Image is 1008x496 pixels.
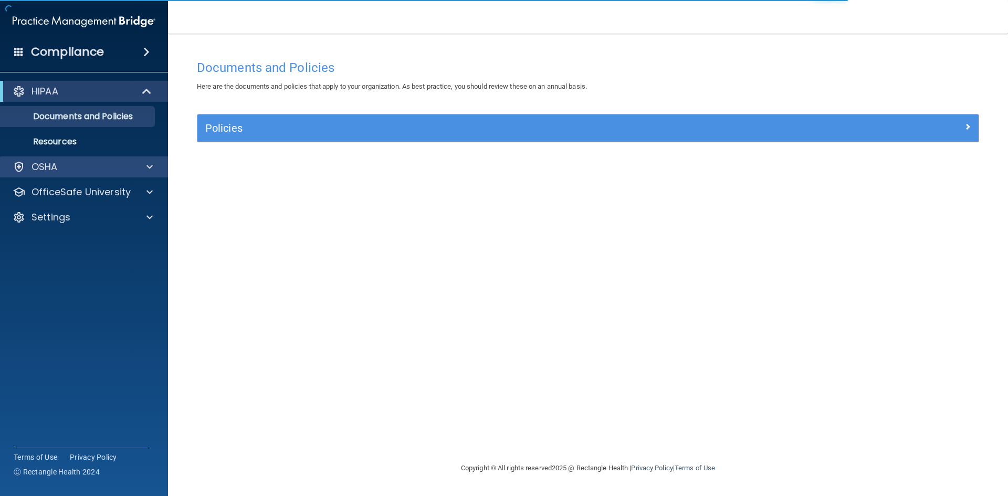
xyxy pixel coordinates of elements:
[197,82,587,90] span: Here are the documents and policies that apply to your organization. As best practice, you should...
[31,186,131,198] p: OfficeSafe University
[31,85,58,98] p: HIPAA
[7,111,150,122] p: Documents and Policies
[31,45,104,59] h4: Compliance
[31,211,70,224] p: Settings
[13,85,152,98] a: HIPAA
[197,61,979,75] h4: Documents and Policies
[14,467,100,477] span: Ⓒ Rectangle Health 2024
[13,211,153,224] a: Settings
[70,452,117,462] a: Privacy Policy
[7,136,150,147] p: Resources
[13,161,153,173] a: OSHA
[13,11,155,32] img: PMB logo
[631,464,673,472] a: Privacy Policy
[396,451,780,485] div: Copyright © All rights reserved 2025 @ Rectangle Health | |
[205,120,971,136] a: Policies
[14,452,57,462] a: Terms of Use
[13,186,153,198] a: OfficeSafe University
[31,161,58,173] p: OSHA
[205,122,775,134] h5: Policies
[675,464,715,472] a: Terms of Use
